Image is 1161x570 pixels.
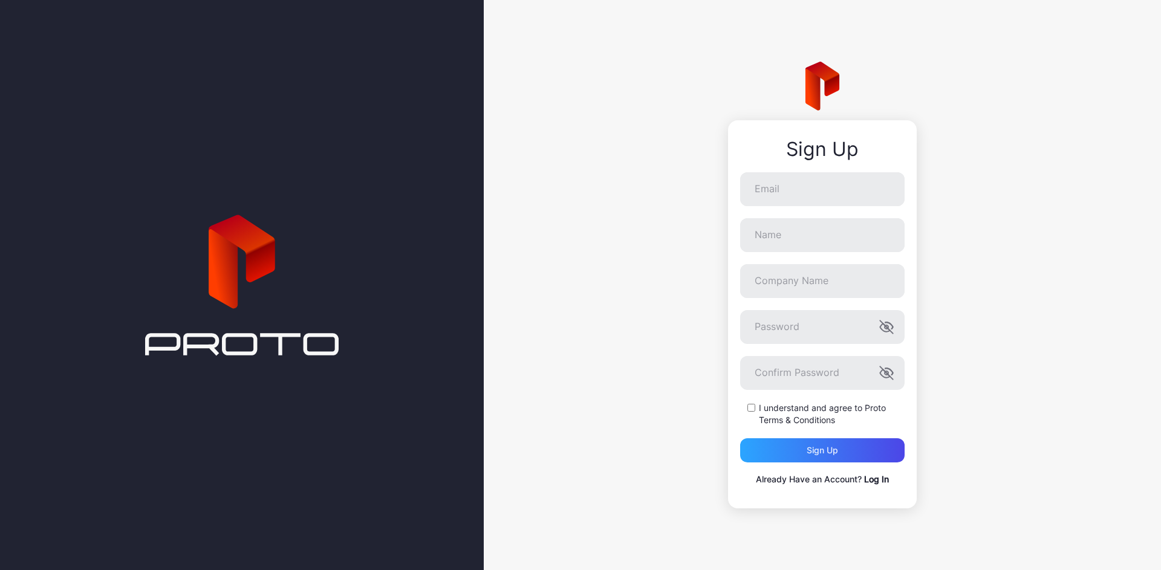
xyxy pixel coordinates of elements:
label: I understand and agree to [759,402,905,426]
a: Log In [864,474,889,484]
a: Proto Terms & Conditions [759,403,886,425]
input: Confirm Password [740,356,905,390]
p: Already Have an Account? [740,472,905,487]
input: Password [740,310,905,344]
input: Name [740,218,905,252]
div: Sign Up [740,138,905,160]
button: Confirm Password [879,366,894,380]
button: Password [879,320,894,334]
input: Company Name [740,264,905,298]
button: Sign up [740,438,905,462]
div: Sign up [807,445,838,455]
input: Email [740,172,905,206]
